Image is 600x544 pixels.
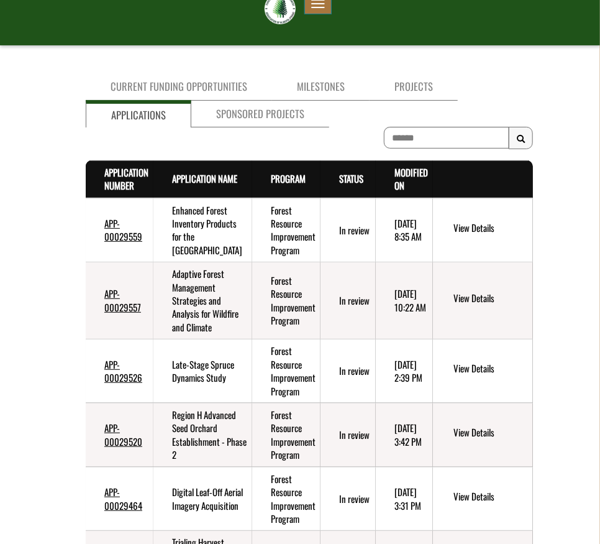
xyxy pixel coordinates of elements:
td: In review [320,467,376,531]
td: In review [320,262,376,339]
a: APP-00029557 [104,287,141,313]
time: [DATE] 8:35 AM [394,216,422,243]
td: Forest Resource Improvement Program [252,262,320,339]
a: APP-00029559 [104,216,142,243]
td: APP-00029557 [86,262,153,339]
td: action menu [433,467,556,531]
td: Forest Resource Improvement Program [252,467,320,531]
td: APP-00029464 [86,467,153,531]
a: View details [453,362,551,377]
td: Digital Leaf-Off Aerial Imagery Acquisition [153,467,252,531]
td: In review [320,198,376,262]
time: [DATE] 2:39 PM [394,357,422,384]
a: Sponsored Projects [191,100,329,128]
td: In review [320,403,376,467]
a: Milestones [272,73,370,101]
td: 8/13/2025 8:35 AM [376,198,433,262]
a: Modified On [394,165,428,192]
td: Adaptive Forest Management Strategies and Analysis for Wildfire and Climate [153,262,252,339]
a: View details [453,426,551,441]
td: 7/17/2025 3:42 PM [376,403,433,467]
a: View details [453,292,551,307]
a: Application Name [172,172,237,185]
a: Status [339,172,363,185]
a: APP-00029520 [104,421,142,448]
td: APP-00029559 [86,198,153,262]
a: Program [271,172,306,185]
button: Search Results [509,127,533,149]
td: Forest Resource Improvement Program [252,339,320,403]
td: action menu [433,198,556,262]
td: action menu [433,262,556,339]
td: Late-Stage Spruce Dynamics Study [153,339,252,403]
a: APP-00029526 [104,357,142,384]
th: Actions [433,160,556,198]
td: APP-00029520 [86,403,153,467]
a: Current Funding Opportunities [86,73,272,101]
a: View details [453,490,551,505]
a: Applications [86,100,191,128]
td: 8/5/2025 2:39 PM [376,339,433,403]
td: action menu [433,339,556,403]
time: [DATE] 10:22 AM [394,287,426,313]
td: action menu [433,403,556,467]
td: Region H Advanced Seed Orchard Establishment - Phase 2 [153,403,252,467]
a: Projects [370,73,458,101]
td: 8/12/2025 10:22 AM [376,262,433,339]
td: In review [320,339,376,403]
td: Enhanced Forest Inventory Products for the Lesser Slave Lake Region [153,198,252,262]
td: Forest Resource Improvement Program [252,403,320,467]
td: APP-00029526 [86,339,153,403]
time: [DATE] 3:42 PM [394,421,422,448]
time: [DATE] 3:31 PM [394,485,421,512]
a: Application Number [104,165,148,192]
td: 5/28/2025 3:31 PM [376,467,433,531]
a: APP-00029464 [104,485,142,512]
a: View details [453,221,551,236]
td: Forest Resource Improvement Program [252,198,320,262]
